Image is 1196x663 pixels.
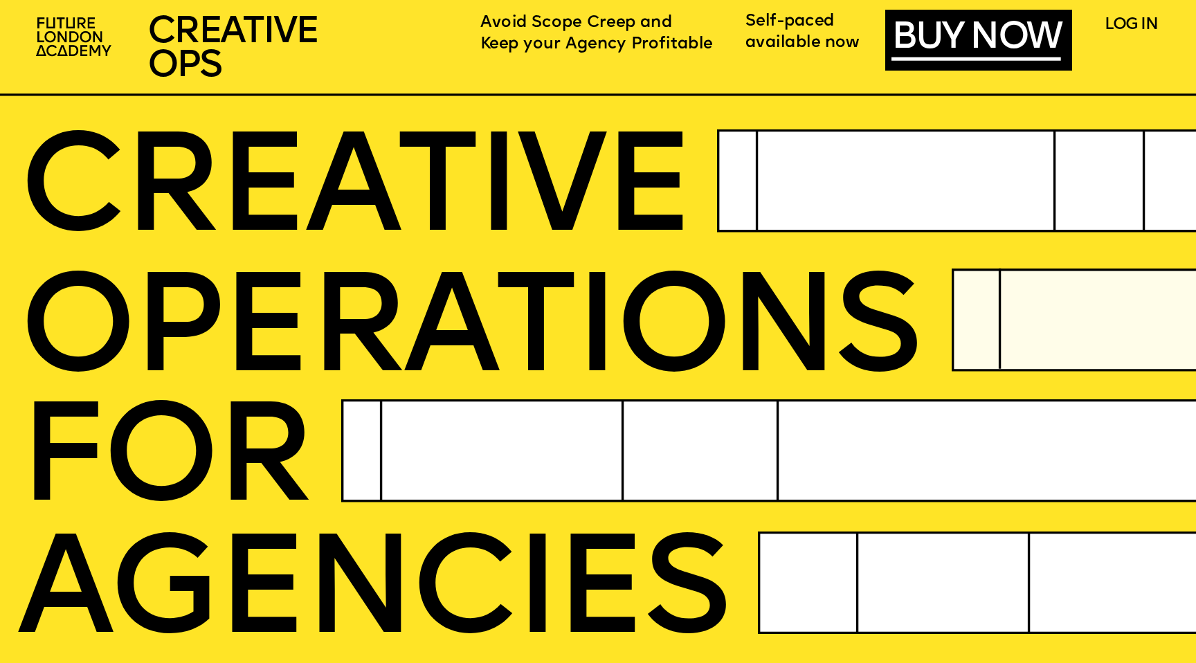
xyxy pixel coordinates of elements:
[29,10,121,65] img: upload-2f72e7a8-3806-41e8-b55b-d754ac055a4a.png
[745,34,860,51] span: available now
[1105,17,1157,34] a: LOG IN
[480,14,672,31] span: Avoid Scope Creep and
[19,394,309,535] span: FOR
[745,13,834,30] span: Self-paced
[891,20,1060,61] a: BUY NOW
[480,35,713,53] span: Keep your Agency Profitable
[19,125,690,266] span: CREATIVE
[19,265,918,406] span: OPERatioNS
[147,14,317,85] span: CREATIVE OPS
